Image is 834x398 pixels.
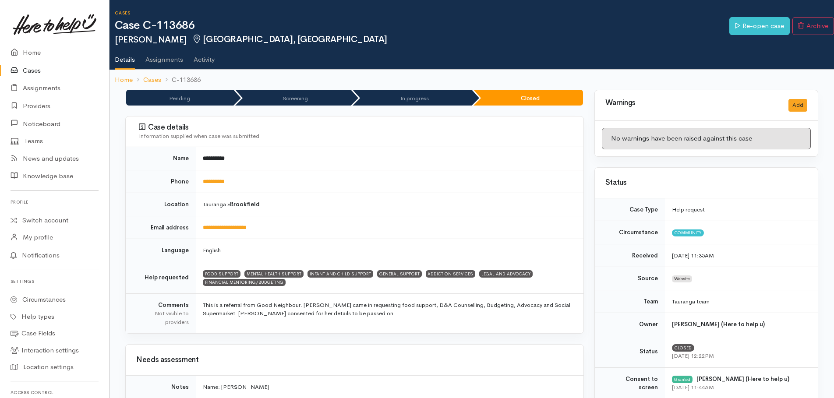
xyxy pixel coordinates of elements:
[143,75,161,85] a: Cases
[126,147,196,170] td: Name
[605,99,778,107] h3: Warnings
[595,267,665,290] td: Source
[479,270,533,277] span: LEGAL AND ADVOCACY
[696,375,789,383] b: [PERSON_NAME] (Here to help u)
[115,35,729,45] h2: [PERSON_NAME]
[595,221,665,244] td: Circumstance
[203,270,240,277] span: FOOD SUPPORT
[196,293,583,333] td: This is a referral from Good Neighbour. [PERSON_NAME] came in requesting food support, D&A Counse...
[126,262,196,293] td: Help requested
[672,376,693,383] div: Granted
[126,293,196,333] td: Comments
[788,99,807,112] button: Add
[672,383,807,392] div: [DATE] 11:44AM
[126,193,196,216] td: Location
[126,239,196,262] td: Language
[192,34,387,45] span: [GEOGRAPHIC_DATA], [GEOGRAPHIC_DATA]
[672,229,704,236] span: Community
[136,309,189,326] div: Not visible to providers
[235,90,351,106] li: Screening
[353,90,472,106] li: In progress
[377,270,422,277] span: GENERAL SUPPORT
[115,11,729,15] h6: Cases
[672,321,765,328] b: [PERSON_NAME] (Here to help u)
[126,170,196,193] td: Phone
[126,216,196,239] td: Email address
[595,336,665,367] td: Status
[126,90,233,106] li: Pending
[145,44,183,69] a: Assignments
[595,313,665,336] td: Owner
[672,252,714,259] time: [DATE] 11:35AM
[203,201,260,208] span: Tauranga »
[110,70,834,90] nav: breadcrumb
[672,352,807,360] div: [DATE] 12:22PM
[426,270,476,277] span: ADDICTION SERVICES
[161,75,201,85] li: C-113686
[203,279,286,286] span: FINANCIAL MENTORING/BUDGETING
[605,179,807,187] h3: Status
[665,198,818,221] td: Help request
[672,344,694,351] span: Closed
[792,17,834,35] button: Archive
[595,244,665,267] td: Received
[115,19,729,32] h1: Case C-113686
[672,298,710,305] span: Tauranga team
[203,383,573,391] p: Name: [PERSON_NAME]
[595,290,665,313] td: Team
[11,196,99,208] h6: Profile
[602,128,811,149] div: No warnings have been raised against this case
[595,198,665,221] td: Case Type
[139,132,573,141] div: Information supplied when case was submitted
[115,75,133,85] a: Home
[729,17,790,35] a: Re-open case
[194,44,215,69] a: Activity
[139,123,573,132] h3: Case details
[11,275,99,287] h6: Settings
[230,201,260,208] b: Brookfield
[307,270,373,277] span: INFANT AND CHILD SUPPORT
[115,44,135,70] a: Details
[672,275,692,282] span: Website
[244,270,304,277] span: MENTAL HEALTH SUPPORT
[474,90,583,106] li: Closed
[196,239,583,262] td: English
[136,356,573,364] h3: Needs assessment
